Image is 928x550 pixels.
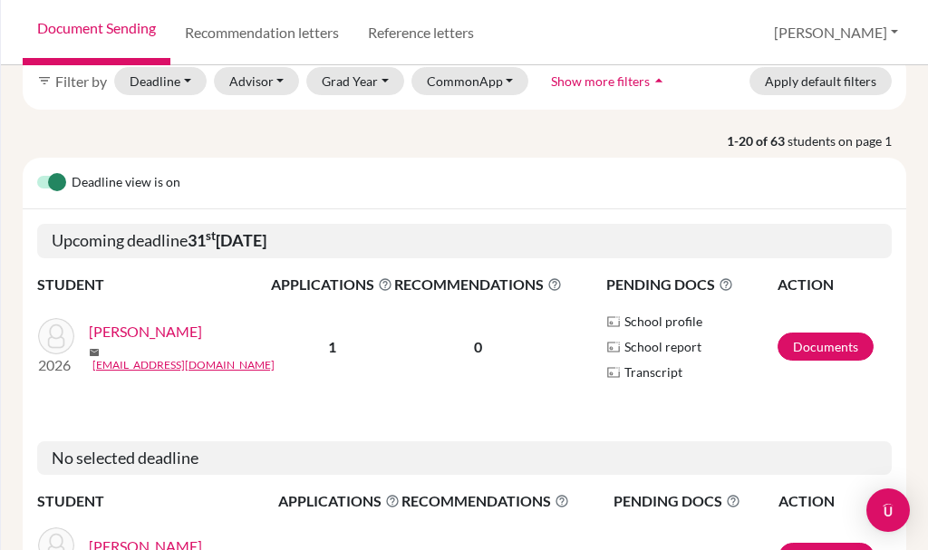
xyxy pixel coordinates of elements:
[650,72,668,90] i: arrow_drop_up
[606,340,621,354] img: Parchments logo
[551,73,650,89] span: Show more filters
[72,172,180,194] span: Deadline view is on
[37,73,52,88] i: filter_list
[55,72,107,90] span: Filter by
[394,336,562,358] p: 0
[37,273,270,296] th: STUDENT
[778,489,892,513] th: ACTION
[188,230,266,250] b: 31 [DATE]
[37,489,277,513] th: STUDENT
[606,274,776,295] span: PENDING DOCS
[624,312,702,331] span: School profile
[606,365,621,380] img: Parchments logo
[37,441,892,476] h5: No selected deadline
[411,67,529,95] button: CommonApp
[614,490,777,512] span: PENDING DOCS
[727,131,788,150] strong: 1-20 of 63
[38,318,74,354] img: Mikolji, Avery
[536,67,683,95] button: Show more filtersarrow_drop_up
[624,337,701,356] span: School report
[89,321,202,343] a: [PERSON_NAME]
[394,274,562,295] span: RECOMMENDATIONS
[866,488,910,532] div: Open Intercom Messenger
[271,274,392,295] span: APPLICATIONS
[766,15,906,50] button: [PERSON_NAME]
[401,490,569,512] span: RECOMMENDATIONS
[777,273,892,296] th: ACTION
[92,357,275,373] a: [EMAIL_ADDRESS][DOMAIN_NAME]
[749,67,892,95] button: Apply default filters
[89,347,100,358] span: mail
[306,67,404,95] button: Grad Year
[37,224,892,258] h5: Upcoming deadline
[206,228,216,243] sup: st
[778,333,874,361] a: Documents
[328,338,336,355] b: 1
[788,131,906,150] span: students on page 1
[214,67,300,95] button: Advisor
[38,354,74,376] p: 2026
[114,67,207,95] button: Deadline
[606,314,621,329] img: Parchments logo
[278,490,400,512] span: APPLICATIONS
[624,362,682,381] span: Transcript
